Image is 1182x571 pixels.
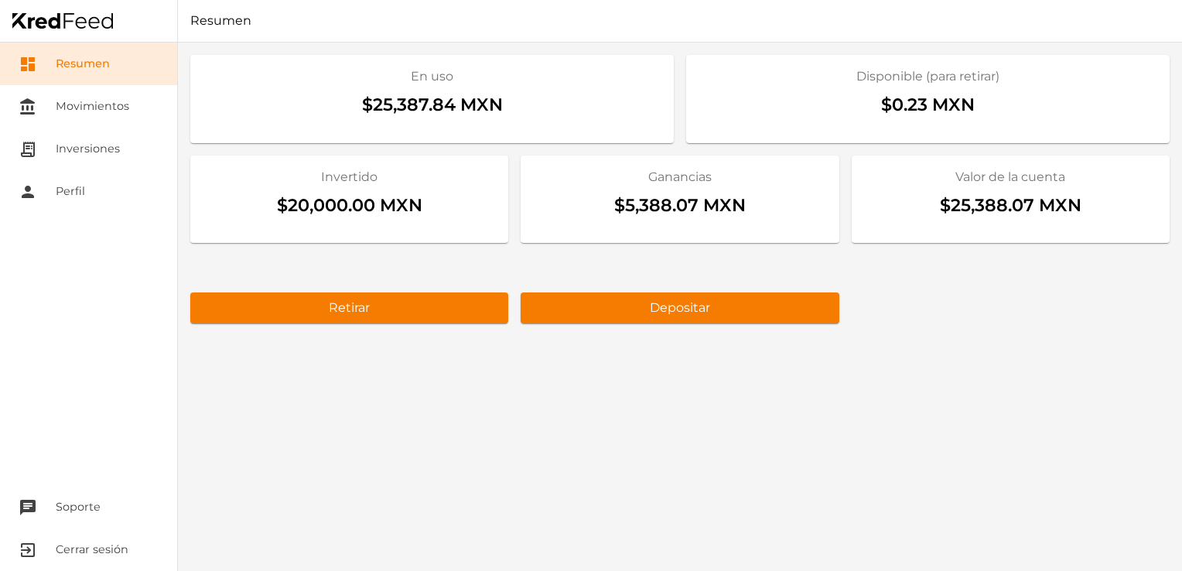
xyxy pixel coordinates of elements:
[699,67,1157,86] h2: Disponible (para retirar)
[203,86,661,131] div: $25,387.84 MXN
[699,86,1157,131] div: $0.23 MXN
[19,140,37,159] i: receipt_long
[19,97,37,116] i: account_balance
[521,292,839,323] button: Depositar
[12,13,113,29] img: Home
[533,186,826,231] div: $5,388.07 MXN
[864,186,1157,231] div: $25,388.07 MXN
[533,168,826,186] h2: Ganancias
[19,55,37,74] i: dashboard
[190,292,508,323] button: Retirar
[203,67,661,86] h2: En uso
[178,12,1182,30] h1: Resumen
[19,183,37,201] i: person
[19,541,37,559] i: exit_to_app
[203,186,496,231] div: $20,000.00 MXN
[203,168,496,186] h2: Invertido
[19,498,37,517] i: chat
[864,168,1157,186] h2: Valor de la cuenta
